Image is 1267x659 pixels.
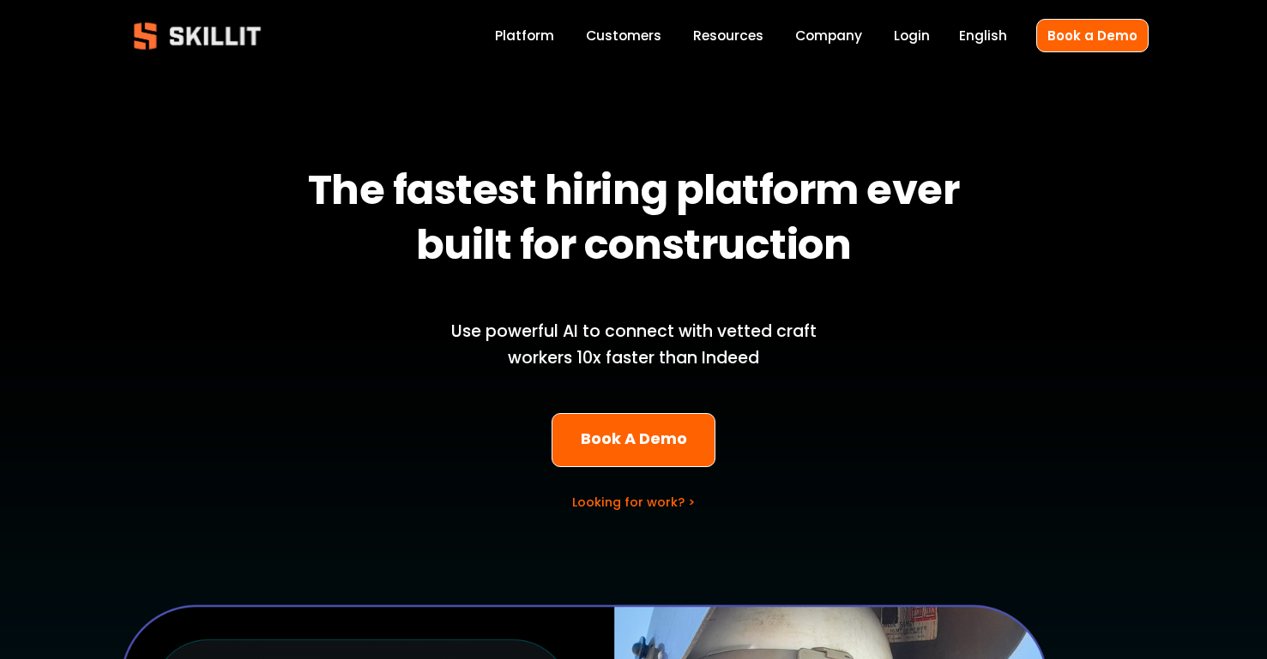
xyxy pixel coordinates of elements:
[308,159,968,284] strong: The fastest hiring platform ever built for construction
[959,25,1007,48] div: language picker
[572,494,695,511] a: Looking for work? >
[795,25,862,48] a: Company
[586,25,661,48] a: Customers
[1036,19,1149,52] a: Book a Demo
[552,413,715,467] a: Book A Demo
[693,26,763,45] span: Resources
[693,25,763,48] a: folder dropdown
[495,25,554,48] a: Platform
[422,319,846,371] p: Use powerful AI to connect with vetted craft workers 10x faster than Indeed
[894,25,930,48] a: Login
[959,26,1007,45] span: English
[119,10,275,62] img: Skillit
